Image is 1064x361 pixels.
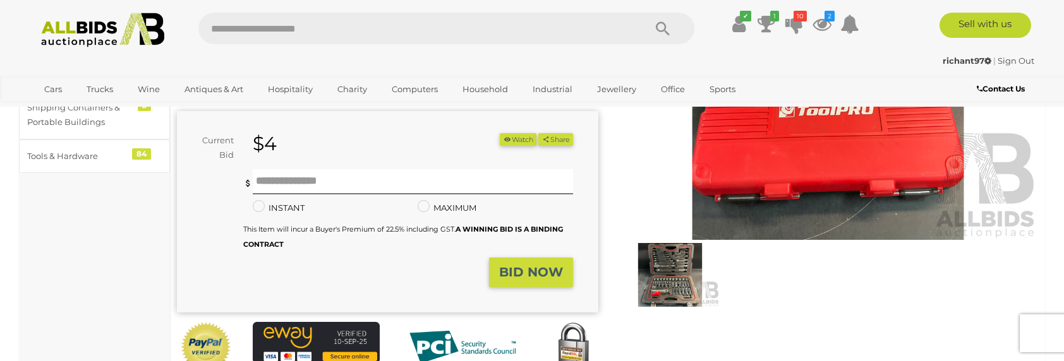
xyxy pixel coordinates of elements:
[243,225,563,248] b: A WINNING BID IS A BINDING CONTRACT
[78,79,121,100] a: Trucks
[998,56,1034,66] a: Sign Out
[500,133,536,146] button: Watch
[524,79,581,100] a: Industrial
[943,56,991,66] strong: richant97
[19,139,170,173] a: Tools & Hardware 84
[740,11,751,21] i: ✔
[701,79,744,100] a: Sports
[36,100,142,121] a: [GEOGRAPHIC_DATA]
[27,149,131,163] div: Tools & Hardware
[27,100,131,130] div: Shipping Containers & Portable Buildings
[977,82,1028,96] a: Contact Us
[130,79,168,100] a: Wine
[770,11,779,21] i: 1
[757,13,776,35] a: 1
[454,79,516,100] a: Household
[500,133,536,146] li: Watch this item
[260,79,321,100] a: Hospitality
[384,79,446,100] a: Computers
[653,79,693,100] a: Office
[253,201,305,215] label: INSTANT
[176,79,251,100] a: Antiques & Art
[993,56,996,66] span: |
[34,13,171,47] img: Allbids.com.au
[794,11,807,21] i: 10
[620,243,720,307] img: ToolPRO Automotive Tool Kit
[825,11,835,21] i: 2
[977,84,1025,93] b: Contact Us
[329,79,375,100] a: Charity
[418,201,476,215] label: MAXIMUM
[177,133,243,163] div: Current Bid
[940,13,1031,38] a: Sell with us
[943,56,993,66] a: richant97
[631,13,694,44] button: Search
[729,13,748,35] a: ✔
[253,132,277,155] strong: $4
[499,264,563,280] strong: BID NOW
[538,133,573,146] button: Share
[19,91,170,139] a: Shipping Containers & Portable Buildings 3
[785,13,804,35] a: 10
[813,13,831,35] a: 2
[36,79,70,100] a: Cars
[589,79,644,100] a: Jewellery
[243,225,563,248] small: This Item will incur a Buyer's Premium of 22.5% including GST.
[132,148,151,160] div: 84
[489,257,573,287] button: BID NOW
